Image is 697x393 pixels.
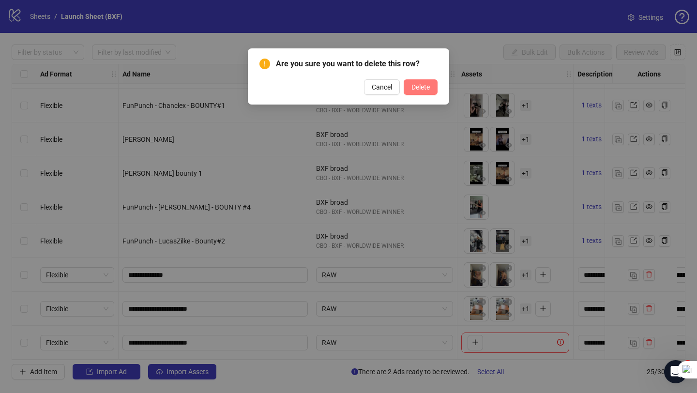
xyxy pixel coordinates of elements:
span: exclamation-circle [259,59,270,69]
span: 4 [684,360,692,368]
button: Delete [404,79,438,95]
span: Delete [411,83,430,91]
iframe: Intercom live chat [664,360,687,383]
button: Cancel [364,79,400,95]
span: Cancel [372,83,392,91]
span: Are you sure you want to delete this row? [276,58,438,70]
